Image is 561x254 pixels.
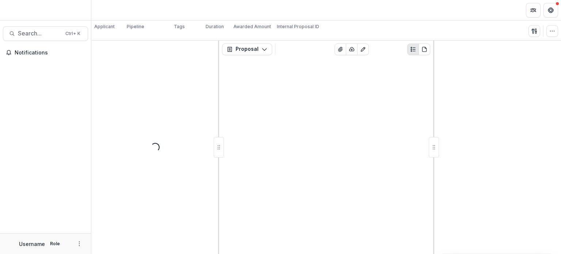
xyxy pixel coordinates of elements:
button: Plaintext view [407,43,419,55]
button: More [75,239,84,248]
p: Internal Proposal ID [277,23,319,30]
p: Username [19,240,45,248]
span: Search... [18,30,61,37]
button: PDF view [419,43,430,55]
span: Notifications [15,50,85,56]
div: Ctrl + K [64,30,82,38]
button: Partners [526,3,541,18]
button: Notifications [3,47,88,58]
p: Awarded Amount [233,23,271,30]
p: Tags [174,23,185,30]
p: Pipeline [127,23,144,30]
p: Role [48,240,62,247]
button: View Attached Files [335,43,346,55]
button: Proposal [222,43,272,55]
button: Edit as form [357,43,369,55]
p: Applicant [94,23,115,30]
p: Duration [206,23,224,30]
button: Get Help [543,3,558,18]
button: Search... [3,26,88,41]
